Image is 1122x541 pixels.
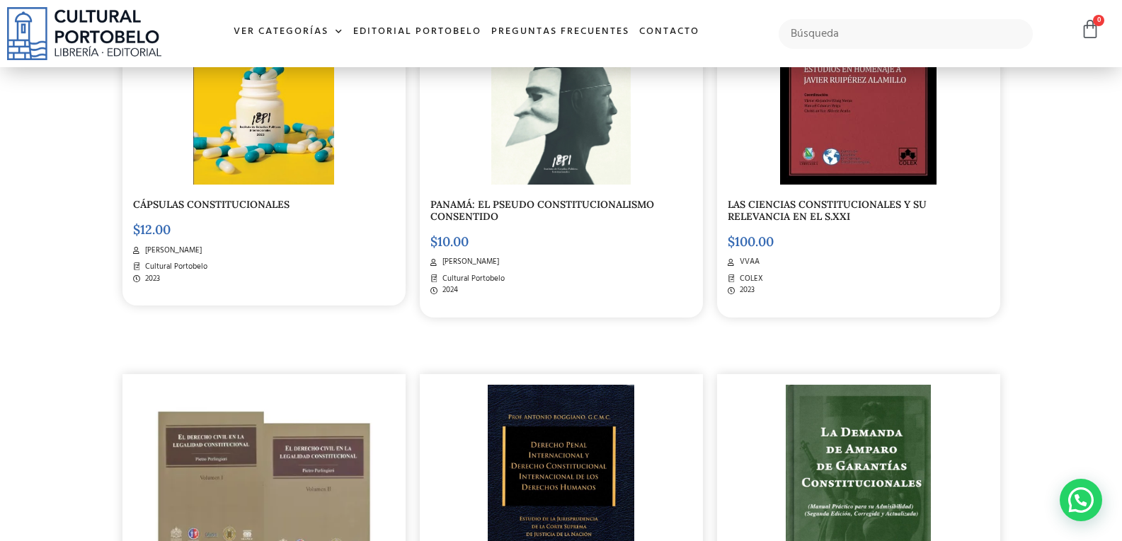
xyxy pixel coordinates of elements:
[142,273,160,285] span: 2023
[439,284,458,296] span: 2024
[779,19,1033,49] input: Búsqueda
[133,198,290,211] a: CÁPSULAS CONSTITUCIONALES
[430,233,469,250] bdi: 10.00
[736,273,763,285] span: COLEX
[142,261,207,273] span: Cultural Portobelo
[348,17,486,47] a: Editorial Portobelo
[634,17,704,47] a: Contacto
[486,17,634,47] a: Preguntas frecuentes
[439,273,505,285] span: Cultural Portobelo
[728,233,774,250] bdi: 100.00
[430,198,654,223] a: PANAMÁ: EL PSEUDO CONSTITUCIONALISMO CONSENTIDO
[142,245,202,257] span: [PERSON_NAME]
[728,198,927,223] a: LAS CIENCIAS CONSTITUCIONALES Y SU RELEVANCIA EN EL S.XXI
[229,17,348,47] a: Ver Categorías
[133,221,171,238] bdi: 12.00
[1080,19,1100,40] a: 0
[736,284,755,296] span: 2023
[1093,15,1104,26] span: 0
[728,233,735,250] span: $
[736,256,760,268] span: VVAA
[133,221,140,238] span: $
[430,233,437,250] span: $
[439,256,499,268] span: [PERSON_NAME]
